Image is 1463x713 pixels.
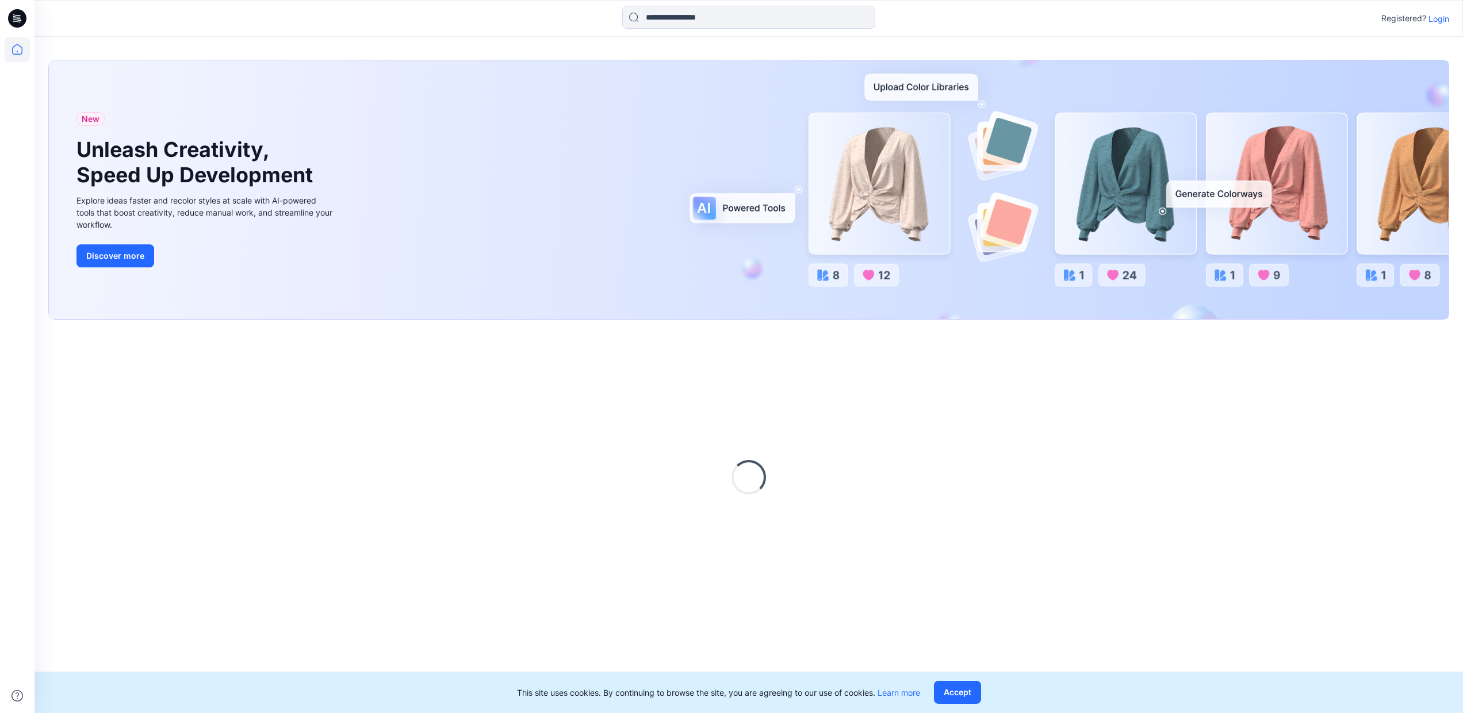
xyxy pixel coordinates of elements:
[76,244,154,267] button: Discover more
[517,687,920,699] p: This site uses cookies. By continuing to browse the site, you are agreeing to our use of cookies.
[1381,11,1426,25] p: Registered?
[76,244,335,267] a: Discover more
[82,112,99,126] span: New
[1428,13,1449,25] p: Login
[76,194,335,231] div: Explore ideas faster and recolor styles at scale with AI-powered tools that boost creativity, red...
[934,681,981,704] button: Accept
[76,137,318,187] h1: Unleash Creativity, Speed Up Development
[878,688,920,697] a: Learn more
